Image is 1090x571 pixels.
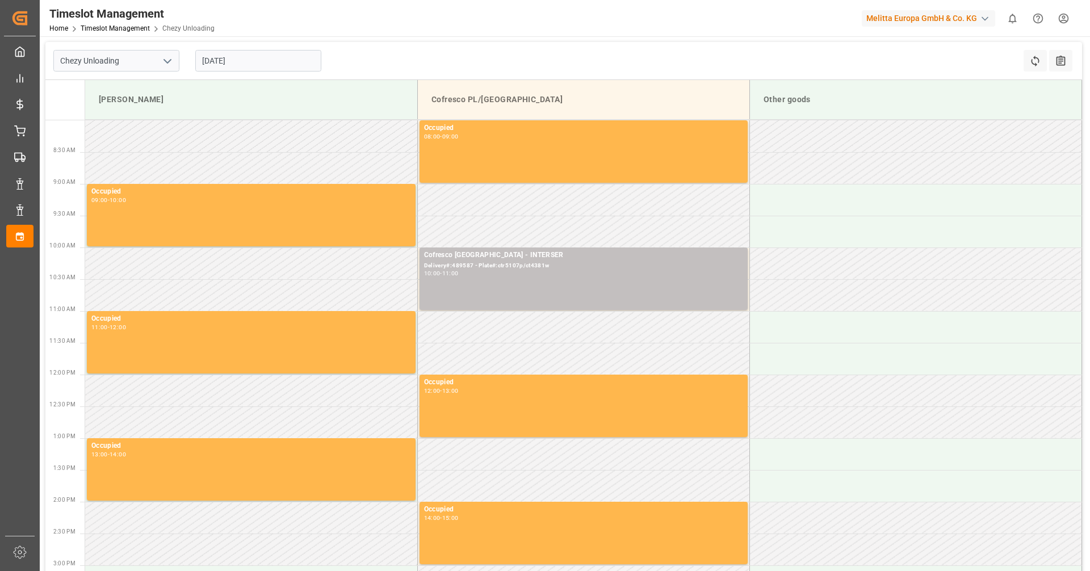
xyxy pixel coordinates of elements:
div: - [440,515,442,520]
div: Occupied [91,440,411,452]
button: show 0 new notifications [1000,6,1025,31]
div: - [440,271,442,276]
span: 1:30 PM [53,465,76,471]
div: Timeslot Management [49,5,215,22]
div: 12:00 [110,325,126,330]
div: 09:00 [91,198,108,203]
span: 9:30 AM [53,211,76,217]
div: 15:00 [442,515,459,520]
div: - [440,388,442,393]
div: - [108,452,110,457]
div: 10:00 [110,198,126,203]
button: open menu [158,52,175,70]
div: - [108,198,110,203]
button: Melitta Europa GmbH & Co. KG [862,7,1000,29]
a: Timeslot Management [81,24,150,32]
span: 11:30 AM [49,338,76,344]
a: Home [49,24,68,32]
span: 2:30 PM [53,528,76,535]
span: 11:00 AM [49,306,76,312]
span: 12:00 PM [49,370,76,376]
div: Occupied [91,313,411,325]
div: Delivery#:489587 - Plate#:ctr5107p/ct4381w [424,261,743,271]
div: - [108,325,110,330]
div: Occupied [424,504,743,515]
div: Occupied [91,186,411,198]
div: 12:00 [424,388,441,393]
span: 3:00 PM [53,560,76,566]
div: Cofresco [GEOGRAPHIC_DATA] - INTERSER [424,250,743,261]
div: 11:00 [91,325,108,330]
div: Melitta Europa GmbH & Co. KG [862,10,995,27]
input: Type to search/select [53,50,179,72]
div: 08:00 [424,134,441,139]
div: Occupied [424,123,743,134]
div: Occupied [424,377,743,388]
div: 13:00 [91,452,108,457]
div: 11:00 [442,271,459,276]
div: Other goods [759,89,1072,110]
div: Cofresco PL/[GEOGRAPHIC_DATA] [427,89,740,110]
div: 14:00 [424,515,441,520]
span: 8:30 AM [53,147,76,153]
span: 2:00 PM [53,497,76,503]
span: 12:30 PM [49,401,76,408]
input: DD-MM-YYYY [195,50,321,72]
button: Help Center [1025,6,1051,31]
div: 14:00 [110,452,126,457]
div: [PERSON_NAME] [94,89,408,110]
span: 10:30 AM [49,274,76,280]
div: 13:00 [442,388,459,393]
div: 09:00 [442,134,459,139]
div: - [440,134,442,139]
span: 9:00 AM [53,179,76,185]
span: 10:00 AM [49,242,76,249]
span: 1:00 PM [53,433,76,439]
div: 10:00 [424,271,441,276]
